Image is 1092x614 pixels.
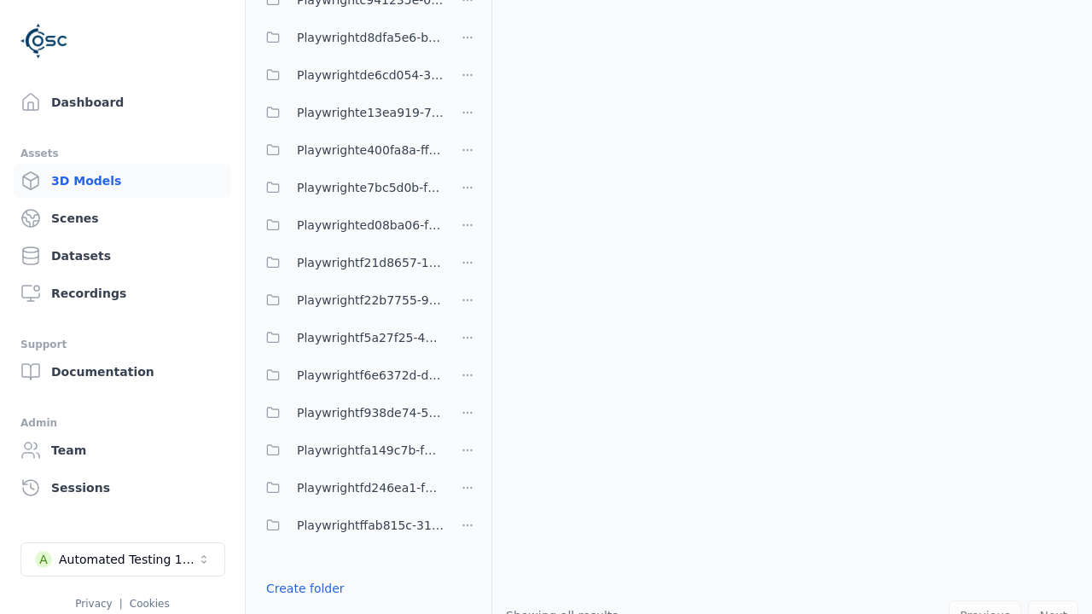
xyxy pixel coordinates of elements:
[256,133,444,167] button: Playwrighte400fa8a-ff96-4c21-9919-5d8b496fb463
[297,327,444,348] span: Playwrightf5a27f25-4b21-40df-860f-4385a207a8a6
[297,515,444,536] span: Playwrightffab815c-3132-4ca9-9321-41b7911218bf
[14,239,231,273] a: Datasets
[130,598,170,610] a: Cookies
[14,164,231,198] a: 3D Models
[20,143,224,164] div: Assets
[256,396,444,430] button: Playwrightf938de74-5787-461e-b2f7-d3c2c2798525
[297,177,444,198] span: Playwrighte7bc5d0b-f05c-428e-acb9-376080a3e236
[20,413,224,433] div: Admin
[297,403,444,423] span: Playwrightf938de74-5787-461e-b2f7-d3c2c2798525
[14,276,231,310] a: Recordings
[297,27,444,48] span: Playwrightd8dfa5e6-b611-4242-9d59-32339ba7cd68
[20,334,224,355] div: Support
[297,215,444,235] span: Playwrighted08ba06-f6ab-4918-b6e7-fc621a953ca3
[297,140,444,160] span: Playwrighte400fa8a-ff96-4c21-9919-5d8b496fb463
[20,542,225,576] button: Select a workspace
[75,598,112,610] a: Privacy
[14,471,231,505] a: Sessions
[256,246,444,280] button: Playwrightf21d8657-1a90-4d62-a0d6-d375ceb0f4d9
[256,321,444,355] button: Playwrightf5a27f25-4b21-40df-860f-4385a207a8a6
[256,171,444,205] button: Playwrighte7bc5d0b-f05c-428e-acb9-376080a3e236
[256,283,444,317] button: Playwrightf22b7755-9f13-4c77-9466-1ba9964cd8f7
[256,573,355,604] button: Create folder
[297,440,444,460] span: Playwrightfa149c7b-f1d1-4da2-bf0b-5d1572eedb4f
[256,471,444,505] button: Playwrightfd246ea1-f13f-4e77-acca-fcd6d55a72dd
[119,598,123,610] span: |
[59,551,197,568] div: Automated Testing 1 - Playwright
[256,96,444,130] button: Playwrighte13ea919-7ee8-4cee-8fb5-a83bfbd03e0f
[14,85,231,119] a: Dashboard
[297,365,444,385] span: Playwrightf6e6372d-d8c3-48d1-8f16-0ef137004ef1
[266,580,345,597] a: Create folder
[297,102,444,123] span: Playwrighte13ea919-7ee8-4cee-8fb5-a83bfbd03e0f
[256,58,444,92] button: Playwrightde6cd054-3529-4dff-b662-7b152dabda49
[297,65,444,85] span: Playwrightde6cd054-3529-4dff-b662-7b152dabda49
[256,358,444,392] button: Playwrightf6e6372d-d8c3-48d1-8f16-0ef137004ef1
[297,290,444,310] span: Playwrightf22b7755-9f13-4c77-9466-1ba9964cd8f7
[297,252,444,273] span: Playwrightf21d8657-1a90-4d62-a0d6-d375ceb0f4d9
[256,508,444,542] button: Playwrightffab815c-3132-4ca9-9321-41b7911218bf
[297,478,444,498] span: Playwrightfd246ea1-f13f-4e77-acca-fcd6d55a72dd
[256,433,444,467] button: Playwrightfa149c7b-f1d1-4da2-bf0b-5d1572eedb4f
[256,20,444,55] button: Playwrightd8dfa5e6-b611-4242-9d59-32339ba7cd68
[35,551,52,568] div: A
[256,208,444,242] button: Playwrighted08ba06-f6ab-4918-b6e7-fc621a953ca3
[14,355,231,389] a: Documentation
[20,17,68,65] img: Logo
[14,201,231,235] a: Scenes
[14,433,231,467] a: Team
